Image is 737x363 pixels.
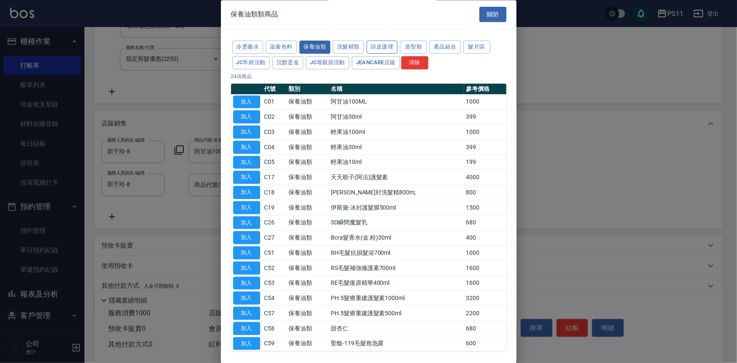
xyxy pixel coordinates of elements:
td: C52 [262,261,287,276]
th: 代號 [262,84,287,95]
td: 保養油類 [286,185,329,200]
button: 加入 [233,337,260,350]
td: 保養油類 [286,291,329,306]
button: 加入 [233,322,260,335]
td: C58 [262,321,287,336]
th: 名稱 [329,84,464,95]
td: 保養油類 [286,230,329,246]
td: 保養油類 [286,216,329,231]
td: 保養油類 [286,246,329,261]
td: 保養油類 [286,321,329,336]
button: 加入 [233,111,260,124]
button: 產品組合 [430,41,461,54]
td: C01 [262,95,287,110]
button: 清除 [401,56,428,69]
td: C02 [262,109,287,125]
td: 400 [464,230,506,246]
td: 1500 [464,200,506,216]
button: 加入 [233,186,260,199]
button: 加入 [233,247,260,260]
td: C59 [262,336,287,352]
button: 加入 [233,307,260,320]
td: 399 [464,140,506,155]
td: PH.5髮療重建護髮素1000ml [329,291,464,306]
button: 冷燙藥水 [232,41,264,54]
td: 399 [464,109,506,125]
button: 關閉 [479,7,506,22]
td: 3200 [464,291,506,306]
td: [PERSON_NAME]封洗髮精800m; [329,185,464,200]
button: 頭皮護理 [367,41,398,54]
td: 800 [464,185,506,200]
td: 1600 [464,276,506,291]
td: 600 [464,336,506,352]
button: 髮片區 [463,41,490,54]
td: 2200 [464,306,506,321]
button: 加入 [233,201,260,214]
td: 680 [464,216,506,231]
td: 輕果油10ml [329,155,464,170]
td: 保養油類 [286,140,329,155]
button: 加入 [233,292,260,305]
button: 加入 [233,216,260,229]
th: 類別 [286,84,329,95]
button: 染膏色料 [266,41,297,54]
td: 阿甘油30ml [329,109,464,125]
td: 保養油類 [286,95,329,110]
td: 1600 [464,261,506,276]
td: 保養油類 [286,170,329,185]
td: C57 [262,306,287,321]
button: JeanCare店販 [352,56,400,69]
th: 參考價格 [464,84,506,95]
button: 加入 [233,171,260,184]
td: 輕果油100ml [329,125,464,140]
td: 4000 [464,170,506,185]
td: 保養油類 [286,200,329,216]
td: C53 [262,276,287,291]
td: C03 [262,125,287,140]
button: 洗髮精類 [333,41,364,54]
td: 保養油類 [286,306,329,321]
td: 保養油類 [286,109,329,125]
td: 甜杏仁 [329,321,464,336]
button: 加入 [233,156,260,169]
td: C17 [262,170,287,185]
td: 3D瞬間魔髮乳 [329,216,464,231]
td: C27 [262,230,287,246]
td: 阿甘油100ML [329,95,464,110]
td: 199 [464,155,506,170]
td: PH.5髮療重建護髮素500ml [329,306,464,321]
td: C05 [262,155,287,170]
button: 加入 [233,141,260,154]
td: 保養油類 [286,125,329,140]
td: 1000 [464,125,506,140]
td: 保養油類 [286,336,329,352]
td: 輕果油30ml [329,140,464,155]
td: RH毛髮抗損髮浴700ml [329,246,464,261]
td: 聖馥-119毛髮救急露 [329,336,464,352]
td: 伊斯黛-冰封護髮膜500ml [329,200,464,216]
td: 保養油類 [286,276,329,291]
td: 保養油類 [286,261,329,276]
td: C04 [262,140,287,155]
button: 沉默是金 [272,56,304,69]
button: 加入 [233,126,260,139]
button: 加入 [233,232,260,245]
button: JC年終活動 [232,56,270,69]
p: 24 項商品 [231,73,506,80]
td: C54 [262,291,287,306]
button: 加入 [233,277,260,290]
button: JC母親節活動 [306,56,349,69]
td: C18 [262,185,287,200]
td: C19 [262,200,287,216]
td: 保養油類 [286,155,329,170]
td: 1000 [464,95,506,110]
td: C51 [262,246,287,261]
button: 加入 [233,96,260,109]
td: RE毛髮復原精華400ml [329,276,464,291]
button: 加入 [233,262,260,275]
td: 天天順子(阿法)護髮素 [329,170,464,185]
button: 保養油類 [299,41,331,54]
span: 保養油類類商品 [231,10,278,19]
td: RS毛髮補強修護素700ml [329,261,464,276]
